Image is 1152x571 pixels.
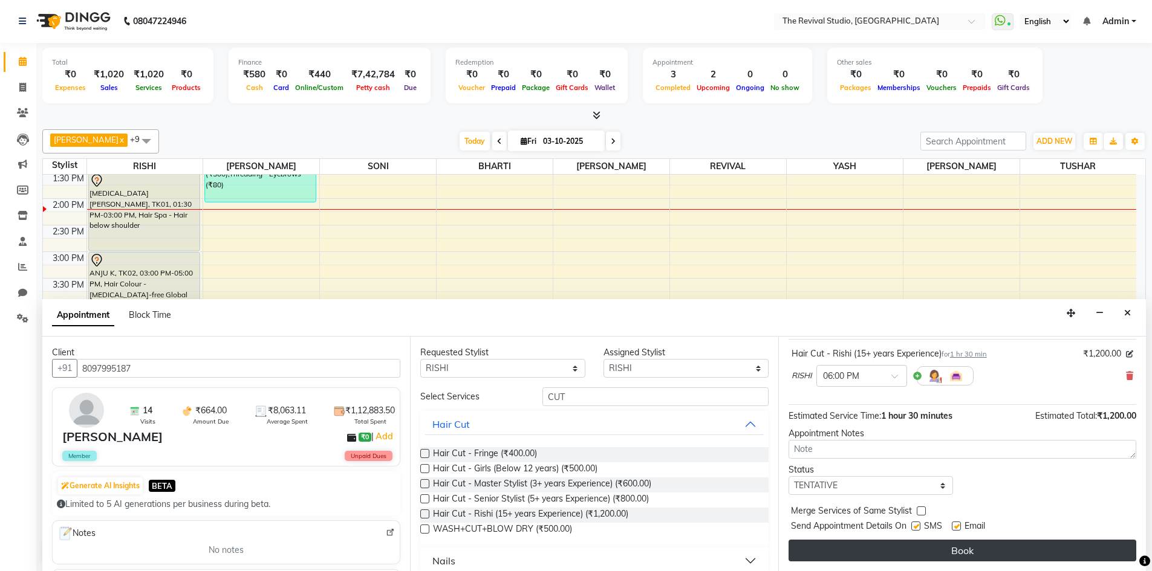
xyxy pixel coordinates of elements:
div: [MEDICAL_DATA][PERSON_NAME], TK01, 01:30 PM-03:00 PM, Hair Spa - Hair below shoulder [89,173,200,251]
div: Redemption [455,57,618,68]
span: [PERSON_NAME] [54,135,119,144]
a: x [119,135,124,144]
span: Visits [140,417,155,426]
span: Block Time [129,309,171,320]
span: Services [132,83,165,92]
span: Completed [652,83,694,92]
button: Hair Cut [425,413,763,435]
div: ₹0 [270,68,292,82]
img: logo [31,4,114,38]
span: RISHI [87,159,203,174]
span: Upcoming [694,83,733,92]
div: ₹0 [994,68,1033,82]
span: ₹664.00 [195,404,227,417]
span: Estimated Total: [1035,410,1097,421]
div: 2 [694,68,733,82]
span: Estimated Service Time: [789,410,881,421]
span: No notes [209,544,244,556]
img: Interior.png [949,369,963,383]
span: Hair Cut - Master Stylist (3+ years Experience) (₹600.00) [433,477,651,492]
div: Nails [432,553,455,568]
span: Hair Cut - Fringe (₹400.00) [433,447,537,462]
span: Gift Cards [553,83,591,92]
input: Search by Name/Mobile/Email/Code [77,359,400,378]
span: Online/Custom [292,83,347,92]
img: Hairdresser.png [927,369,942,383]
span: Gift Cards [994,83,1033,92]
span: Expenses [52,83,89,92]
div: ₹0 [400,68,421,82]
span: Email [965,520,985,535]
div: Hair Cut - Rishi (15+ years Experience) [792,347,987,360]
span: Amount Due [193,417,229,426]
span: ADD NEW [1036,137,1072,146]
span: Merge Services of Same Stylist [791,505,912,520]
div: Stylist [43,159,86,172]
span: [PERSON_NAME] [203,159,319,174]
span: Total Spent [354,417,386,426]
div: Total [52,57,204,68]
div: Assigned Stylist [604,346,769,359]
span: Voucher [455,83,488,92]
input: Search by service name [542,387,769,406]
span: REVIVAL [670,159,786,174]
div: ₹1,020 [89,68,129,82]
span: Sales [97,83,121,92]
div: [PERSON_NAME] [62,428,163,446]
span: Petty cash [353,83,393,92]
div: ₹1,020 [129,68,169,82]
span: YASH [787,159,903,174]
div: Limited to 5 AI generations per business during beta. [57,498,395,511]
span: SONI [320,159,436,174]
div: ₹7,42,784 [347,68,400,82]
div: Status [789,463,954,476]
button: ADD NEW [1033,133,1075,150]
span: Wallet [591,83,618,92]
span: Admin [1102,15,1129,28]
span: Due [401,83,420,92]
div: ₹440 [292,68,347,82]
span: [PERSON_NAME] [553,159,669,174]
div: Appointment Notes [789,427,1136,440]
span: BHARTI [437,159,553,174]
span: 1 hour 30 minutes [881,410,952,421]
div: 0 [733,68,767,82]
div: 2:30 PM [50,225,86,238]
span: +9 [130,134,149,144]
span: ₹0 [359,433,371,442]
span: ₹1,200.00 [1097,410,1136,421]
span: BETA [149,480,175,491]
span: Prepaids [960,83,994,92]
div: 3:00 PM [50,252,86,265]
span: [PERSON_NAME] [903,159,1020,174]
button: Close [1119,304,1136,323]
span: Hair Cut - Rishi (15+ years Experience) (₹1,200.00) [433,508,628,523]
div: Select Services [411,390,533,403]
span: ₹1,200.00 [1083,347,1121,360]
div: ₹0 [960,68,994,82]
div: Client [52,346,400,359]
span: WASH+CUT+BLOW DRY (₹500.00) [433,523,572,538]
span: Packages [837,83,874,92]
span: Package [519,83,553,92]
span: Appointment [52,305,114,326]
img: avatar [69,393,104,428]
i: Edit price [1126,350,1133,358]
div: Hair Cut [432,417,470,431]
div: ₹0 [519,68,553,82]
div: ₹0 [874,68,923,82]
div: ₹0 [455,68,488,82]
span: Today [460,132,490,150]
span: Vouchers [923,83,960,92]
div: ₹0 [553,68,591,82]
span: | [371,429,395,444]
span: TUSHAR [1020,159,1137,174]
div: Other sales [837,57,1033,68]
span: Card [270,83,292,92]
div: ₹0 [591,68,618,82]
div: ₹0 [837,68,874,82]
small: for [942,350,987,358]
span: 1 hr 30 min [950,350,987,358]
div: ₹0 [488,68,519,82]
div: 3 [652,68,694,82]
